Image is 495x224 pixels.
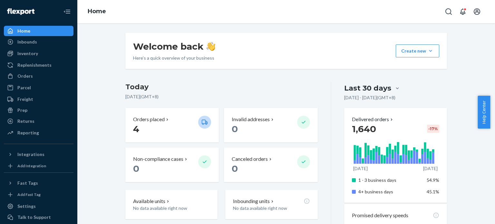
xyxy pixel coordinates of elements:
div: Settings [17,203,36,209]
button: Canceled orders 0 [224,148,317,182]
img: hand-wave emoji [206,42,215,51]
p: [DATE] - [DATE] ( GMT+8 ) [344,94,395,101]
span: 0 [133,163,139,174]
button: Open account menu [471,5,483,18]
button: Open Search Box [442,5,455,18]
div: Returns [17,118,34,124]
span: 0 [232,123,238,134]
ol: breadcrumbs [82,2,111,21]
p: [DATE] [353,165,368,172]
div: Last 30 days [344,83,391,93]
span: 45.1% [427,189,439,194]
button: Non-compliance cases 0 [125,148,219,182]
a: Replenishments [4,60,73,70]
a: Inventory [4,48,73,59]
a: Home [4,26,73,36]
p: [DATE] ( GMT+8 ) [125,93,318,100]
button: Available unitsNo data available right now [125,190,218,219]
p: Promised delivery speeds [352,212,408,219]
h1: Welcome back [133,41,215,52]
div: Fast Tags [17,180,38,186]
h3: Today [125,82,318,92]
div: Freight [17,96,33,102]
div: Add Fast Tag [17,192,41,197]
div: Integrations [17,151,44,158]
div: Replenishments [17,62,52,68]
div: Orders [17,73,33,79]
div: Inbounds [17,39,37,45]
div: Add Integration [17,163,46,169]
span: 54.9% [427,177,439,183]
a: Returns [4,116,73,126]
div: Reporting [17,130,39,136]
div: Inventory [17,50,38,57]
div: Talk to Support [17,214,51,220]
button: Fast Tags [4,178,73,188]
a: Inbounds [4,37,73,47]
a: Talk to Support [4,212,73,222]
p: Available units [133,198,165,205]
a: Home [88,8,106,15]
a: Add Integration [4,162,73,170]
img: Flexport logo [7,8,34,15]
a: Add Fast Tag [4,191,73,199]
button: Integrations [4,149,73,160]
p: [DATE] [423,165,438,172]
span: 4 [133,123,139,134]
a: Reporting [4,128,73,138]
p: Invalid addresses [232,116,270,123]
button: Help Center [478,96,490,129]
a: Freight [4,94,73,104]
button: Orders placed 4 [125,108,219,142]
button: Create new [396,44,439,57]
p: No data available right now [233,205,310,211]
button: Delivered orders [352,116,394,123]
p: 1 - 3 business days [358,177,422,183]
span: 1,640 [352,123,376,134]
div: -17 % [427,125,439,133]
p: Inbounding units [233,198,270,205]
a: Orders [4,71,73,81]
p: Non-compliance cases [133,155,183,163]
button: Close Navigation [61,5,73,18]
p: 4+ business days [358,189,422,195]
div: Parcel [17,84,31,91]
button: Inbounding unitsNo data available right now [225,190,317,219]
p: Here’s a quick overview of your business [133,55,215,61]
button: Open notifications [456,5,469,18]
p: Canceled orders [232,155,268,163]
a: Settings [4,201,73,211]
a: Prep [4,105,73,115]
button: Invalid addresses 0 [224,108,317,142]
p: Orders placed [133,116,165,123]
p: No data available right now [133,205,210,211]
span: 0 [232,163,238,174]
div: Home [17,28,30,34]
a: Parcel [4,83,73,93]
div: Prep [17,107,27,113]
